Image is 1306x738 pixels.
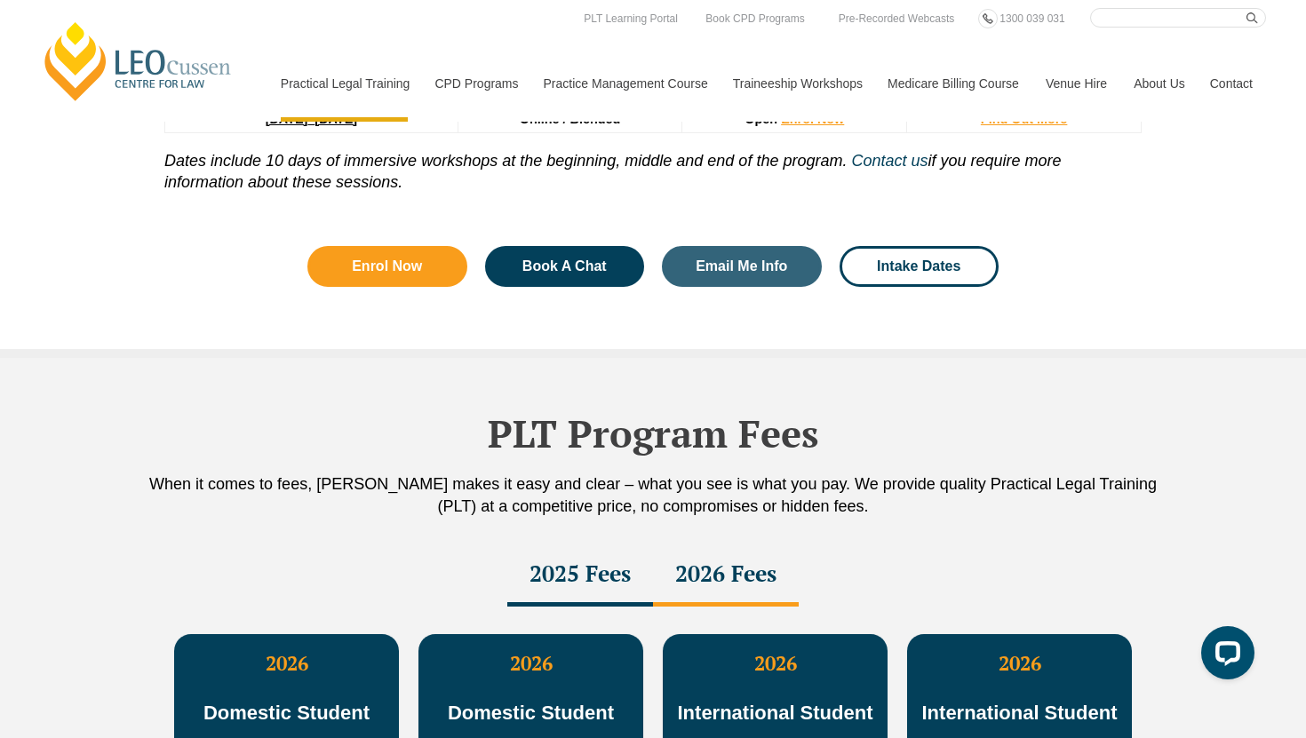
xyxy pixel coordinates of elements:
[696,259,787,274] span: Email Me Info
[266,112,308,126] strong: [DATE]
[418,652,643,675] h3: 2026
[522,259,607,274] span: Book A Chat
[164,152,847,170] i: Dates include 10 days of immersive workshops at the beginning, middle and end of the program.
[1197,45,1266,122] a: Contact
[922,702,1118,724] span: International Student
[448,702,614,724] span: Domestic Student
[981,112,1068,126] a: Find Out More
[662,246,822,287] a: Email Me Info
[678,702,873,724] span: International Student
[1032,45,1120,122] a: Venue Hire
[874,45,1032,122] a: Medicare Billing Course
[315,112,357,126] span: [DATE]
[653,544,799,607] div: 2026 Fees
[1120,45,1197,122] a: About Us
[203,702,370,724] span: Domestic Student
[720,45,874,122] a: Traineeship Workshops
[421,45,530,122] a: CPD Programs
[834,9,960,28] a: Pre-Recorded Webcasts
[266,112,357,126] a: [DATE]–[DATE]
[1187,619,1262,694] iframe: LiveChat chat widget
[267,45,422,122] a: Practical Legal Training
[663,652,888,675] h3: 2026
[507,544,653,607] div: 2025 Fees
[840,246,999,287] a: Intake Dates
[745,112,777,126] span: Open
[147,411,1159,456] h2: PLT Program Fees
[877,259,960,274] span: Intake Dates
[999,12,1064,25] span: 1300 039 031
[520,112,621,126] span: Online / Blended
[579,9,682,28] a: PLT Learning Portal
[995,9,1069,28] a: 1300 039 031
[147,473,1159,518] p: When it comes to fees, [PERSON_NAME] makes it easy and clear – what you see is what you pay. We p...
[851,152,928,170] a: Contact us
[907,652,1132,675] h3: 2026
[701,9,808,28] a: Book CPD Programs
[352,259,422,274] span: Enrol Now
[781,112,844,126] a: Enrol Now
[40,20,236,103] a: [PERSON_NAME] Centre for Law
[307,246,467,287] a: Enrol Now
[485,246,645,287] a: Book A Chat
[164,133,1142,193] p: if you require more information about these sessions.
[530,45,720,122] a: Practice Management Course
[174,652,399,675] h3: 2026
